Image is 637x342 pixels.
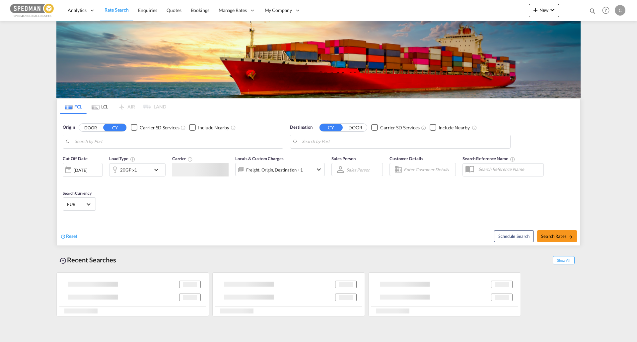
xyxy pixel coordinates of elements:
[531,7,556,13] span: New
[130,157,135,162] md-icon: icon-information-outline
[472,125,477,130] md-icon: Unchecked: Ignores neighbouring ports when fetching rates.Checked : Includes neighbouring ports w...
[63,163,103,177] div: [DATE]
[59,257,67,265] md-icon: icon-backup-restore
[60,99,87,114] md-tab-item: FCL
[380,124,420,131] div: Carrier SD Services
[219,7,247,14] span: Manage Rates
[63,124,75,131] span: Origin
[167,7,181,13] span: Quotes
[531,6,539,14] md-icon: icon-plus 400-fg
[553,256,575,264] span: Show All
[541,234,573,239] span: Search Rates
[548,6,556,14] md-icon: icon-chevron-down
[302,137,507,147] input: Search by Port
[600,5,615,17] div: Help
[235,156,284,161] span: Locals & Custom Charges
[63,176,68,185] md-datepicker: Select
[109,163,166,176] div: 20GP x1icon-chevron-down
[421,125,426,130] md-icon: Unchecked: Search for CY (Container Yard) services for all selected carriers.Checked : Search for...
[109,156,135,161] span: Load Type
[537,230,577,242] button: Search Ratesicon-arrow-right
[187,157,193,162] md-icon: The selected Trucker/Carrierwill be displayed in the rate results If the rates are from another f...
[63,191,92,196] span: Search Currency
[60,99,166,114] md-pagination-wrapper: Use the left and right arrow keys to navigate between tabs
[246,165,303,174] div: Freight Origin Destination Factory Stuffing
[371,124,420,131] md-checkbox: Checkbox No Ink
[74,167,87,173] div: [DATE]
[105,7,129,13] span: Rate Search
[568,235,573,239] md-icon: icon-arrow-right
[66,233,77,239] span: Reset
[430,124,470,131] md-checkbox: Checkbox No Ink
[331,156,356,161] span: Sales Person
[66,199,92,209] md-select: Select Currency: € EUREuro
[315,166,323,173] md-icon: icon-chevron-down
[68,7,87,14] span: Analytics
[131,124,179,131] md-checkbox: Checkbox No Ink
[589,7,596,15] md-icon: icon-magnify
[404,165,454,174] input: Enter Customer Details
[75,137,280,147] input: Search by Port
[103,124,126,131] button: CY
[235,163,325,176] div: Freight Origin Destination Factory Stuffingicon-chevron-down
[140,124,179,131] div: Carrier SD Services
[600,5,611,16] span: Help
[615,5,625,16] div: C
[180,125,186,130] md-icon: Unchecked: Search for CY (Container Yard) services for all selected carriers.Checked : Search for...
[56,21,581,98] img: LCL+%26+FCL+BACKGROUND.png
[494,230,534,242] button: Note: By default Schedule search will only considerorigin ports, destination ports and cut off da...
[389,156,423,161] span: Customer Details
[231,125,236,130] md-icon: Unchecked: Ignores neighbouring ports when fetching rates.Checked : Includes neighbouring ports w...
[510,157,515,162] md-icon: Your search will be saved by the below given name
[87,99,113,114] md-tab-item: LCL
[120,165,137,174] div: 20GP x1
[172,156,193,161] span: Carrier
[79,124,102,131] button: DOOR
[63,156,88,161] span: Cut Off Date
[475,164,543,174] input: Search Reference Name
[198,124,229,131] div: Include Nearby
[529,4,559,17] button: icon-plus 400-fgNewicon-chevron-down
[344,124,367,131] button: DOOR
[290,124,313,131] span: Destination
[346,165,371,174] md-select: Sales Person
[462,156,515,161] span: Search Reference Name
[138,7,157,13] span: Enquiries
[319,124,343,131] button: CY
[60,233,77,240] div: icon-refreshReset
[189,124,229,131] md-checkbox: Checkbox No Ink
[60,234,66,239] md-icon: icon-refresh
[191,7,209,13] span: Bookings
[589,7,596,17] div: icon-magnify
[152,166,164,174] md-icon: icon-chevron-down
[439,124,470,131] div: Include Nearby
[57,114,580,245] div: Origin DOOR CY Checkbox No InkUnchecked: Search for CY (Container Yard) services for all selected...
[56,252,119,267] div: Recent Searches
[265,7,292,14] span: My Company
[67,201,86,207] span: EUR
[10,3,55,18] img: c12ca350ff1b11efb6b291369744d907.png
